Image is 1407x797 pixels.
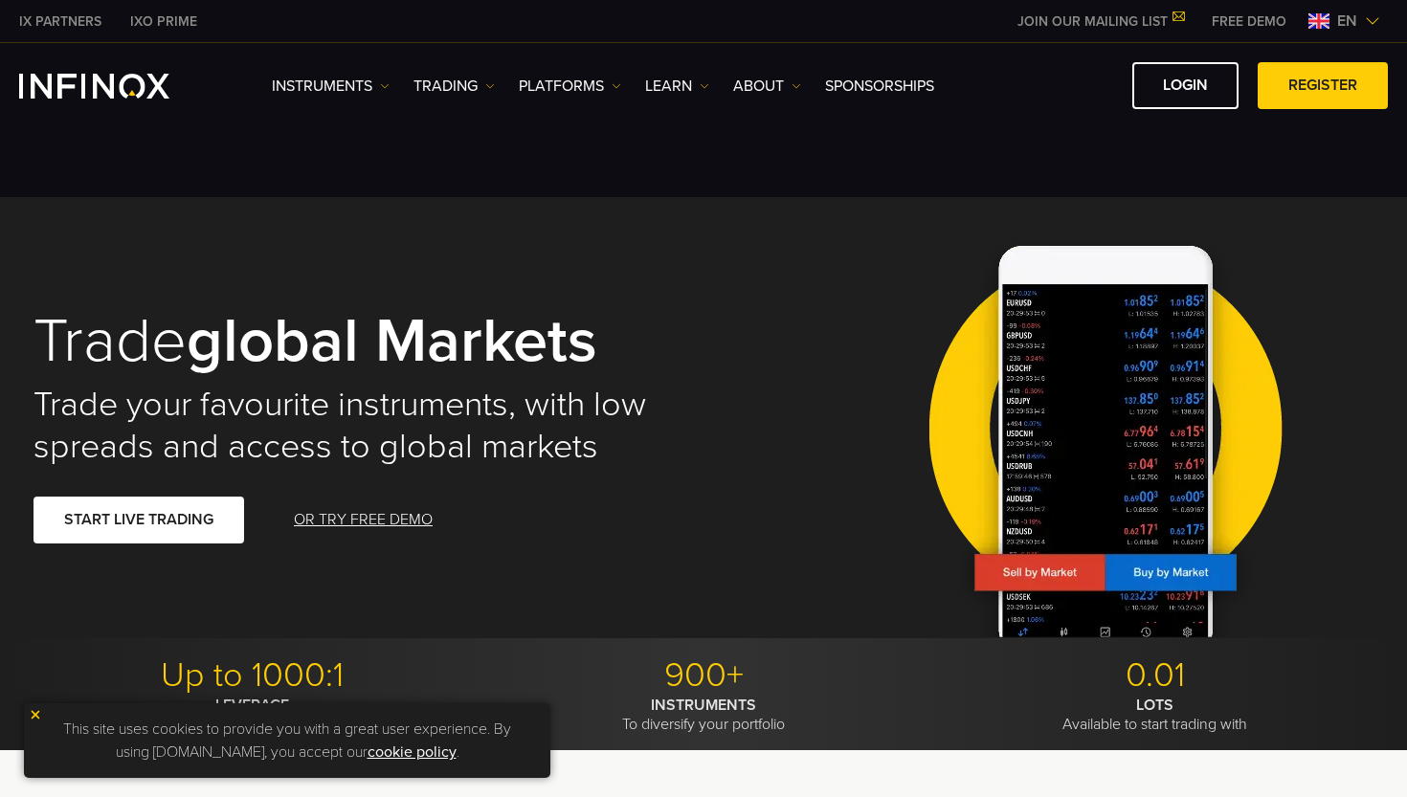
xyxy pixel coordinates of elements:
[33,309,677,374] h1: Trade
[936,696,1373,734] p: Available to start trading with
[1132,62,1239,109] a: LOGIN
[215,696,289,715] strong: LEVERAGE
[272,75,390,98] a: Instruments
[733,75,801,98] a: ABOUT
[1197,11,1301,32] a: INFINOX MENU
[29,708,42,721] img: yellow close icon
[33,654,471,697] p: Up to 1000:1
[116,11,212,32] a: INFINOX
[485,654,923,697] p: 900+
[413,75,495,98] a: TRADING
[1136,696,1173,715] strong: LOTS
[5,11,116,32] a: INFINOX
[19,74,214,99] a: INFINOX Logo
[187,303,597,379] strong: global markets
[1329,10,1365,33] span: en
[825,75,934,98] a: SPONSORSHIPS
[936,654,1373,697] p: 0.01
[33,497,244,543] a: START LIVE TRADING
[33,713,541,768] p: This site uses cookies to provide you with a great user experience. By using [DOMAIN_NAME], you a...
[292,497,435,543] a: OR TRY FREE DEMO
[33,696,471,734] p: To trade with
[1003,13,1197,30] a: JOIN OUR MAILING LIST
[645,75,709,98] a: Learn
[33,384,677,468] h2: Trade your favourite instruments, with low spreads and access to global markets
[519,75,621,98] a: PLATFORMS
[485,696,923,734] p: To diversify your portfolio
[368,742,457,762] a: cookie policy
[1258,62,1388,109] a: REGISTER
[651,696,756,715] strong: INSTRUMENTS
